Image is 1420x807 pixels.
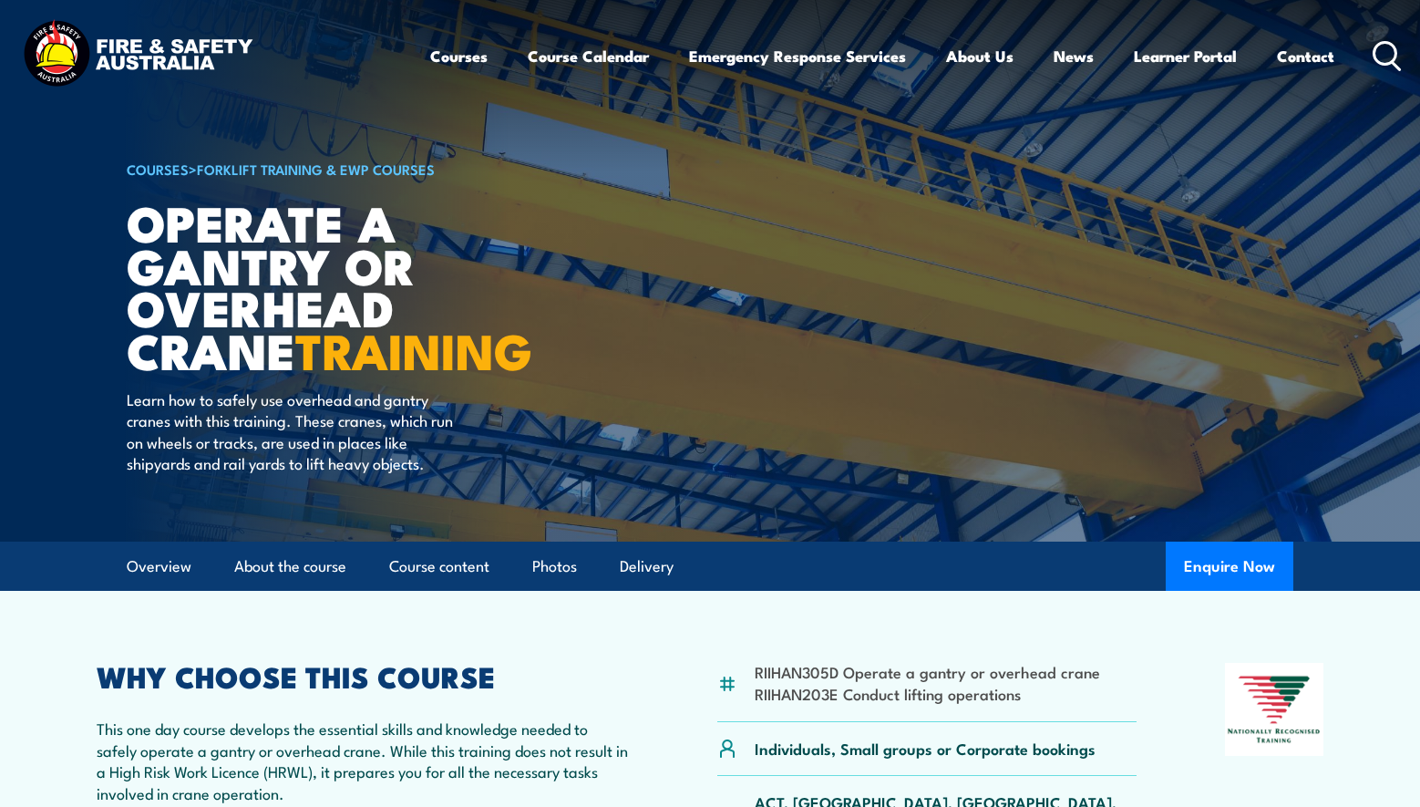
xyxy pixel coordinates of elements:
a: News [1054,32,1094,80]
h2: WHY CHOOSE THIS COURSE [97,663,629,688]
img: Nationally Recognised Training logo. [1225,663,1323,756]
a: Delivery [620,543,674,591]
button: Enquire Now [1166,542,1293,591]
li: RIIHAN305D Operate a gantry or overhead crane [755,661,1100,682]
p: Learn how to safely use overhead and gantry cranes with this training. These cranes, which run on... [127,388,459,474]
h1: Operate a Gantry or Overhead Crane [127,201,577,371]
p: Individuals, Small groups or Corporate bookings [755,738,1096,759]
a: Course Calendar [528,32,649,80]
a: Learner Portal [1134,32,1237,80]
a: Overview [127,543,191,591]
a: COURSES [127,159,189,179]
a: Courses [430,32,488,80]
a: Emergency Response Services [689,32,906,80]
h6: > [127,158,577,180]
strong: TRAINING [295,311,532,387]
a: Photos [532,543,577,591]
a: Forklift Training & EWP Courses [197,159,435,179]
p: This one day course develops the essential skills and knowledge needed to safely operate a gantry... [97,718,629,803]
a: About Us [946,32,1014,80]
li: RIIHAN203E Conduct lifting operations [755,683,1100,704]
a: Contact [1277,32,1334,80]
a: About the course [234,543,346,591]
a: Course content [389,543,489,591]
